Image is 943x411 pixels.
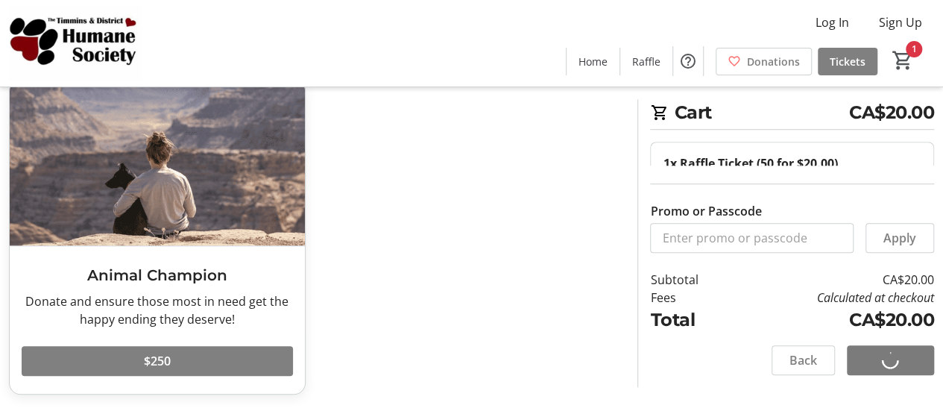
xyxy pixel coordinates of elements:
[830,54,865,69] span: Tickets
[673,46,703,76] button: Help
[865,223,934,253] button: Apply
[650,289,732,307] td: Fees
[889,47,916,74] button: Cart
[9,6,142,81] img: Timmins and District Humane Society's Logo
[632,54,660,69] span: Raffle
[804,10,861,34] button: Log In
[816,13,849,31] span: Log In
[620,48,672,75] a: Raffle
[716,48,812,75] a: Donations
[650,271,732,289] td: Subtotal
[789,351,817,369] span: Back
[883,229,916,247] span: Apply
[650,99,934,130] h2: Cart
[10,80,305,246] img: Animal Champion
[650,307,732,333] td: Total
[867,10,934,34] button: Sign Up
[144,352,171,370] span: $250
[650,202,761,220] label: Promo or Passcode
[879,13,922,31] span: Sign Up
[733,307,934,333] td: CA$20.00
[22,292,293,328] div: Donate and ensure those most in need get the happy ending they deserve!
[22,346,293,376] button: $250
[578,54,608,69] span: Home
[818,48,877,75] a: Tickets
[663,154,921,172] div: 1x Raffle Ticket (50 for $20.00)
[747,54,800,69] span: Donations
[567,48,619,75] a: Home
[650,223,854,253] input: Enter promo or passcode
[733,271,934,289] td: CA$20.00
[733,289,934,307] td: Calculated at checkout
[849,99,934,126] span: CA$20.00
[772,345,835,375] button: Back
[22,264,293,286] h3: Animal Champion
